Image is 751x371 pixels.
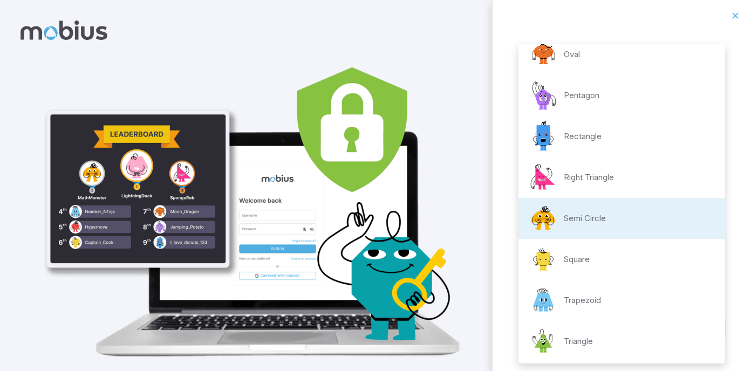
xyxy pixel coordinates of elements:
p: Square [564,253,590,265]
p: Semi Circle [564,212,606,224]
img: trapezoid.svg [527,284,559,317]
p: Oval [564,49,580,60]
p: Rectangle [564,130,602,142]
p: Trapezoid [564,294,601,306]
img: rectangle.svg [527,120,559,153]
img: semi-circle.svg [527,202,559,235]
img: square.svg [527,243,559,276]
p: Pentagon [564,90,599,101]
img: oval.svg [527,38,559,71]
img: pentagon.svg [527,79,559,112]
p: Triangle [564,335,593,347]
p: Right Triangle [564,171,614,183]
img: triangle.svg [527,325,559,358]
img: right-triangle.svg [527,161,559,194]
